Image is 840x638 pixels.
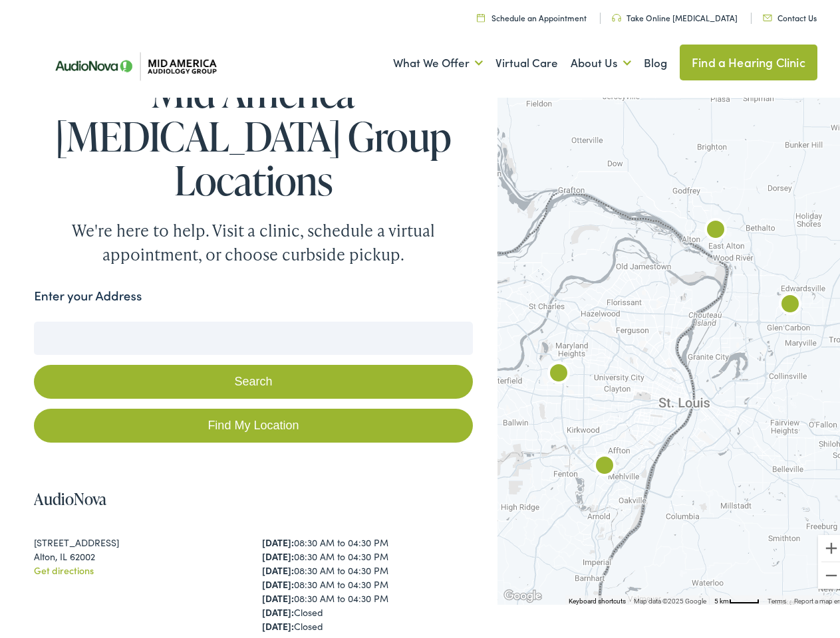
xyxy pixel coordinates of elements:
[262,615,294,629] strong: [DATE]:
[680,41,817,76] a: Find a Hearing Clinic
[612,10,621,18] img: utility icon
[763,8,817,19] a: Contact Us
[262,532,294,545] strong: [DATE]:
[477,8,587,19] a: Schedule an Appointment
[501,584,545,601] img: Google
[774,286,806,318] div: AudioNova
[34,546,245,560] div: Alton, IL 62002
[714,593,729,601] span: 5 km
[34,405,472,439] a: Find My Location
[34,361,472,395] button: Search
[634,593,706,601] span: Map data ©2025 Google
[543,355,575,387] div: AudioNova
[569,593,626,602] button: Keyboard shortcuts
[34,532,245,546] div: [STREET_ADDRESS]
[393,35,483,84] a: What We Offer
[763,11,772,17] img: utility icon
[262,587,294,601] strong: [DATE]:
[612,8,738,19] a: Take Online [MEDICAL_DATA]
[34,484,106,506] a: AudioNova
[495,35,558,84] a: Virtual Care
[501,584,545,601] a: Open this area in Google Maps (opens a new window)
[262,532,473,629] div: 08:30 AM to 04:30 PM 08:30 AM to 04:30 PM 08:30 AM to 04:30 PM 08:30 AM to 04:30 PM 08:30 AM to 0...
[262,560,294,573] strong: [DATE]:
[262,601,294,615] strong: [DATE]:
[710,591,764,601] button: Map Scale: 5 km per 42 pixels
[262,546,294,559] strong: [DATE]:
[644,35,667,84] a: Blog
[477,9,485,18] img: utility icon
[34,318,472,351] input: Enter your address or zip code
[589,447,621,479] div: AudioNova
[34,282,142,302] label: Enter your Address
[41,215,466,263] div: We're here to help. Visit a clinic, schedule a virtual appointment, or choose curbside pickup.
[34,560,94,573] a: Get directions
[262,574,294,587] strong: [DATE]:
[768,593,786,601] a: Terms
[700,211,732,243] div: AudioNova
[34,66,472,198] h1: Mid America [MEDICAL_DATA] Group Locations
[571,35,631,84] a: About Us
